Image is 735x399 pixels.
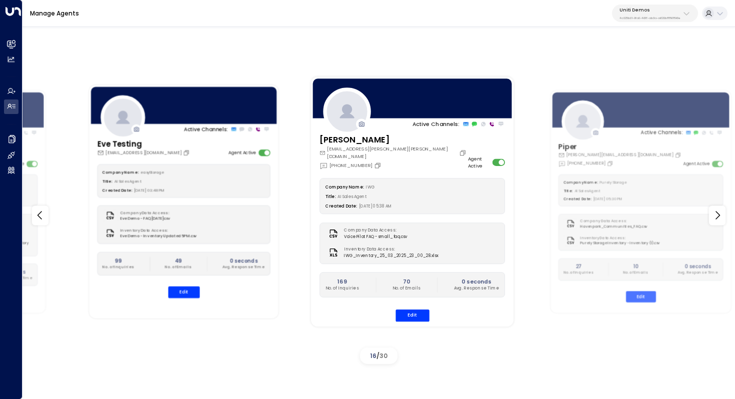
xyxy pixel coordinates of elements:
span: easyStorage [140,169,164,174]
span: [DATE] 05:30 PM [593,196,622,201]
label: Agent Active [228,149,256,155]
p: Active Channels: [183,125,227,132]
label: Created Date: [563,196,591,201]
span: 16 [370,351,376,360]
label: Company Name: [102,169,138,174]
div: [EMAIL_ADDRESS][PERSON_NAME][PERSON_NAME][DOMAIN_NAME] [319,145,468,159]
h2: 27 [563,262,593,269]
h2: 10 [623,262,648,269]
button: Edit [395,309,429,321]
label: Agent Active [467,155,489,169]
p: No. of Inquiries [325,285,359,291]
h2: 0 seconds [222,256,265,264]
h2: 169 [325,277,359,285]
span: Purely Storage Inventory - Inventory (1).csv [580,240,659,246]
label: Inventory Data Access: [120,227,193,233]
div: [EMAIL_ADDRESS][DOMAIN_NAME] [97,149,191,155]
h2: 70 [392,277,420,285]
button: Uniti Demos4c025b01-9fa0-46ff-ab3a-a620b886896e [612,4,698,22]
span: IWG [366,184,374,189]
h2: 0 seconds [453,277,499,285]
p: Avg. Response Time [677,270,718,275]
span: Purely Storage [599,180,626,185]
p: Avg. Response Time [453,285,499,291]
span: 30 [379,351,387,360]
p: No. of Emails [623,270,648,275]
button: Copy [374,161,383,168]
span: Voice Pilot FAQ - small_faq.csv [344,233,407,239]
p: No. of Emails [165,264,191,269]
span: AI Sales Agent [114,178,141,183]
p: No. of Inquiries [102,264,134,269]
label: Title: [325,193,335,199]
span: [DATE] 05:38 AM [358,203,392,208]
span: Eve Demo - FAQ [DATE]csv [120,215,172,221]
label: Company Data Access: [120,210,168,215]
span: [DATE] 03:48 PM [134,187,164,192]
p: No. of Inquiries [563,270,593,275]
p: Avg. Response Time [222,264,265,269]
h2: 0 seconds [677,262,718,269]
div: [PHONE_NUMBER] [319,161,383,169]
h2: 49 [165,256,191,264]
div: [PHONE_NUMBER] [558,159,614,166]
h3: [PERSON_NAME] [319,133,468,145]
button: Edit [625,291,655,302]
span: AI Sales Agent [574,188,600,193]
p: Active Channels: [412,120,459,128]
label: Agent Active [683,160,709,167]
div: / [360,347,397,364]
span: IWG_Inventory_25_03_2025_23_00_28.xlsx [344,252,438,258]
label: Title: [102,178,112,183]
button: Copy [606,160,614,166]
span: Havenpark_Communities_FAQ.csv [580,224,647,229]
label: Created Date: [325,203,356,208]
span: AI Sales Agent [337,193,367,199]
h2: 99 [102,256,134,264]
p: Uniti Demos [619,7,680,13]
label: Inventory Data Access: [580,235,656,240]
button: Copy [674,151,682,158]
label: Title: [563,188,572,193]
label: Created Date: [102,187,132,192]
button: Copy [459,149,468,156]
label: Company Name: [325,184,363,189]
a: Manage Agents [30,9,79,17]
div: [PERSON_NAME][EMAIL_ADDRESS][DOMAIN_NAME] [558,151,682,158]
label: Inventory Data Access: [344,246,434,252]
label: Company Name: [563,180,598,185]
h3: Eve Testing [97,138,191,149]
label: Company Data Access: [344,227,403,233]
p: 4c025b01-9fa0-46ff-ab3a-a620b886896e [619,16,680,20]
p: Active Channels: [640,129,682,136]
span: Eve Demo - Inventory Updated 5PM.csv [120,233,196,239]
p: No. of Emails [392,285,420,291]
button: Copy [183,149,191,155]
label: Company Data Access: [580,218,644,224]
h3: Piper [558,141,682,152]
button: Edit [168,286,199,298]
